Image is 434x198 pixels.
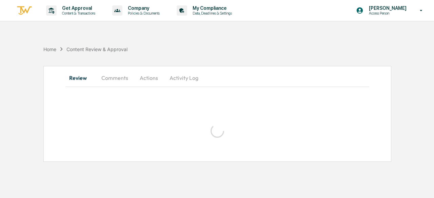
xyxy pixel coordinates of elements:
[122,11,163,16] p: Policies & Documents
[363,5,410,11] p: [PERSON_NAME]
[187,11,235,16] p: Data, Deadlines & Settings
[57,5,99,11] p: Get Approval
[122,5,163,11] p: Company
[66,46,127,52] div: Content Review & Approval
[363,11,410,16] p: Access Person
[57,11,99,16] p: Content & Transactions
[96,70,134,86] button: Comments
[43,46,56,52] div: Home
[65,70,369,86] div: secondary tabs example
[65,70,96,86] button: Review
[187,5,235,11] p: My Compliance
[16,5,33,16] img: logo
[134,70,164,86] button: Actions
[164,70,204,86] button: Activity Log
